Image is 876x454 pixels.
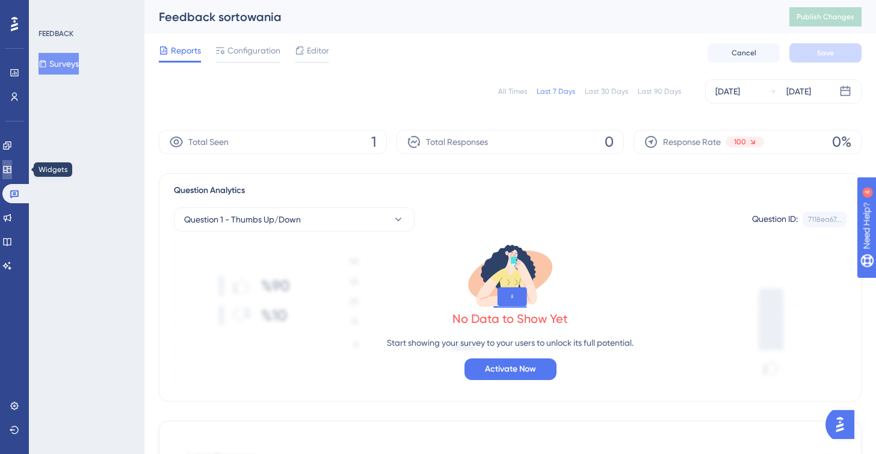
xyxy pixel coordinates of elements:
span: Activate Now [485,362,536,376]
span: Question 1 - Thumbs Up/Down [184,212,301,227]
span: Response Rate [663,135,721,149]
div: All Times [498,87,527,96]
span: Cancel [732,48,756,58]
button: Publish Changes [789,7,862,26]
span: Reports [171,43,201,58]
p: Start showing your survey to your users to unlock its full potential. [387,336,634,350]
div: Last 90 Days [638,87,681,96]
div: No Data to Show Yet [452,310,568,327]
span: Total Seen [188,135,229,149]
div: [DATE] [715,84,740,99]
span: Save [817,48,834,58]
span: Publish Changes [797,12,854,22]
span: 1 [371,132,377,152]
div: Feedback sortowania [159,8,759,25]
iframe: UserGuiding AI Assistant Launcher [825,406,862,443]
button: Save [789,43,862,63]
div: 7118ea67... [808,215,841,224]
div: Last 30 Days [585,87,628,96]
button: Cancel [708,43,780,63]
div: [DATE] [786,84,811,99]
span: Configuration [227,43,280,58]
div: FEEDBACK [39,29,73,38]
span: 0% [832,132,851,152]
span: 100 [734,137,746,147]
span: Total Responses [426,135,488,149]
button: Activate Now [464,358,557,380]
span: Question Analytics [174,183,245,198]
div: Last 7 Days [537,87,575,96]
span: Need Help? [28,3,75,17]
span: Editor [307,43,329,58]
span: 0 [605,132,614,152]
button: Question 1 - Thumbs Up/Down [174,207,415,232]
button: Surveys [39,53,79,75]
div: 4 [84,6,87,16]
div: Question ID: [752,212,798,227]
